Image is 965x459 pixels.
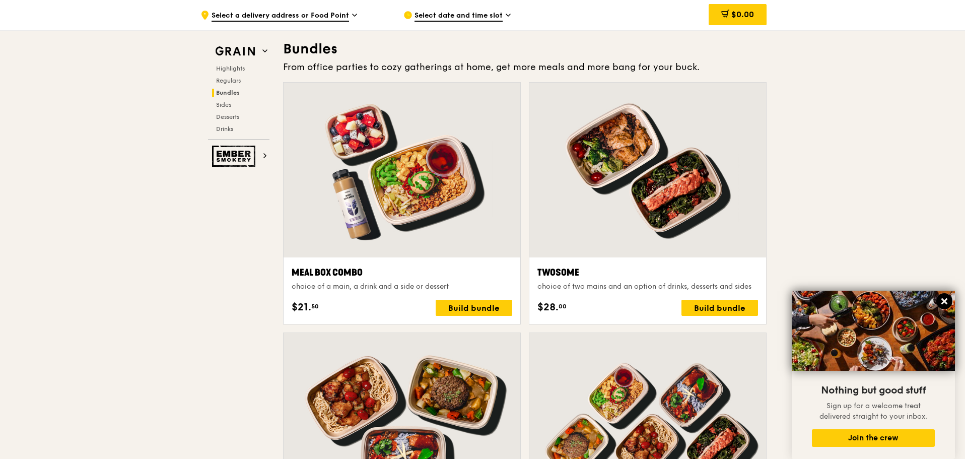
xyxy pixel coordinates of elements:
[812,429,935,447] button: Join the crew
[292,300,311,315] span: $21.
[216,125,233,133] span: Drinks
[821,384,926,397] span: Nothing but good stuff
[819,402,927,421] span: Sign up for a welcome treat delivered straight to your inbox.
[283,40,767,58] h3: Bundles
[216,113,239,120] span: Desserts
[559,302,567,310] span: 00
[311,302,319,310] span: 50
[212,146,258,167] img: Ember Smokery web logo
[212,42,258,60] img: Grain web logo
[792,291,955,371] img: DSC07876-Edit02-Large.jpeg
[216,77,241,84] span: Regulars
[537,282,758,292] div: choice of two mains and an option of drinks, desserts and sides
[292,266,512,280] div: Meal Box Combo
[283,60,767,74] div: From office parties to cozy gatherings at home, get more meals and more bang for your buck.
[537,300,559,315] span: $28.
[216,101,231,108] span: Sides
[681,300,758,316] div: Build bundle
[436,300,512,316] div: Build bundle
[936,293,952,309] button: Close
[415,11,503,22] span: Select date and time slot
[216,89,240,96] span: Bundles
[212,11,349,22] span: Select a delivery address or Food Point
[292,282,512,292] div: choice of a main, a drink and a side or dessert
[216,65,245,72] span: Highlights
[537,266,758,280] div: Twosome
[731,10,754,19] span: $0.00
